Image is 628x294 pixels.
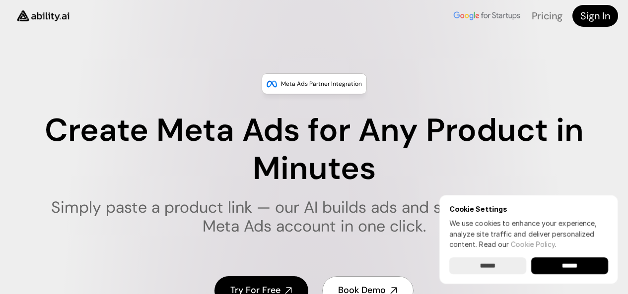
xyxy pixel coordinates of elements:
p: Meta Ads Partner Integration [281,79,362,89]
a: Pricing [532,9,562,22]
span: Read our . [479,240,557,248]
p: We use cookies to enhance your experience, analyze site traffic and deliver personalized content. [449,218,608,249]
h1: Create Meta Ads for Any Product in Minutes [31,112,597,188]
h1: Simply paste a product link — our AI builds ads and sends them to your Meta Ads account in one cl... [31,198,597,236]
a: Sign In [572,5,618,27]
a: Cookie Policy [511,240,555,248]
h6: Cookie Settings [449,205,608,213]
h4: Sign In [580,9,610,23]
